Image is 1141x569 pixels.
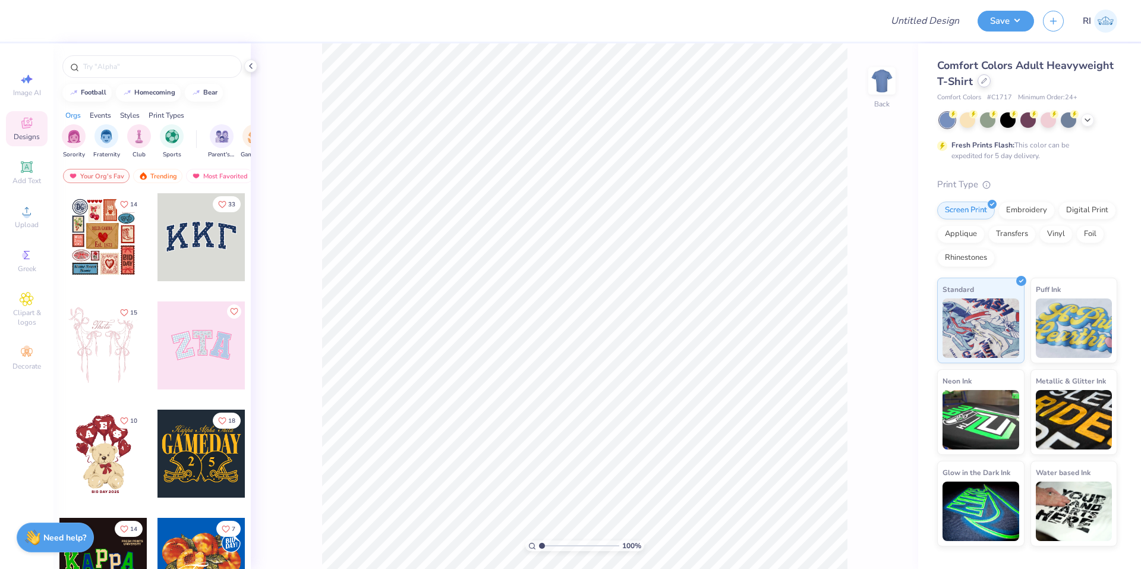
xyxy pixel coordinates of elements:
img: Sorority Image [67,130,81,143]
img: Sports Image [165,130,179,143]
div: Embroidery [998,202,1055,219]
div: filter for Club [127,124,151,159]
img: most_fav.gif [191,172,201,180]
img: trend_line.gif [122,89,132,96]
button: Like [115,304,143,320]
button: filter button [241,124,268,159]
button: Like [227,304,241,319]
button: Like [213,196,241,212]
div: Back [874,99,890,109]
div: This color can be expedited for 5 day delivery. [951,140,1098,161]
span: Minimum Order: 24 + [1018,93,1077,103]
div: Styles [120,110,140,121]
img: trending.gif [138,172,148,180]
span: Sorority [63,150,85,159]
span: Glow in the Dark Ink [943,466,1010,479]
img: Club Image [133,130,146,143]
img: Game Day Image [248,130,261,143]
span: Comfort Colors Adult Heavyweight T-Shirt [937,58,1114,89]
span: Game Day [241,150,268,159]
div: bear [203,89,218,96]
span: Comfort Colors [937,93,981,103]
span: 18 [228,418,235,424]
img: trend_line.gif [69,89,78,96]
span: 14 [130,202,137,208]
div: Foil [1076,225,1104,243]
button: Like [216,521,241,537]
button: football [62,84,112,102]
span: Decorate [12,361,41,371]
span: Greek [18,264,36,274]
img: most_fav.gif [68,172,78,180]
div: filter for Sorority [62,124,86,159]
img: Back [870,69,894,93]
span: Image AI [13,88,41,98]
span: 15 [130,310,137,316]
button: filter button [62,124,86,159]
span: Sports [163,150,181,159]
span: Fraternity [93,150,120,159]
span: Designs [14,132,40,142]
img: Parent's Weekend Image [215,130,229,143]
span: 14 [130,526,137,532]
div: Trending [133,169,182,183]
span: 100 % [622,540,641,551]
div: filter for Parent's Weekend [208,124,235,159]
span: RI [1083,14,1091,28]
div: filter for Fraternity [93,124,120,159]
button: Save [978,11,1034,32]
img: Renz Ian Igcasenza [1094,10,1117,33]
div: Print Types [149,110,184,121]
span: 7 [232,526,235,532]
input: Try "Alpha" [82,61,234,73]
span: Metallic & Glitter Ink [1036,375,1106,387]
div: football [81,89,106,96]
span: Neon Ink [943,375,972,387]
a: RI [1083,10,1117,33]
button: filter button [93,124,120,159]
div: homecoming [134,89,175,96]
button: Like [115,521,143,537]
button: filter button [127,124,151,159]
div: filter for Sports [160,124,184,159]
span: Parent's Weekend [208,150,235,159]
button: Like [115,413,143,429]
span: 33 [228,202,235,208]
span: Clipart & logos [6,308,48,327]
button: Like [115,196,143,212]
img: Neon Ink [943,390,1019,449]
button: filter button [208,124,235,159]
span: Standard [943,283,974,295]
img: Water based Ink [1036,482,1112,541]
div: Vinyl [1039,225,1073,243]
button: bear [185,84,223,102]
div: Screen Print [937,202,995,219]
div: filter for Game Day [241,124,268,159]
strong: Need help? [43,532,86,543]
span: # C1717 [987,93,1012,103]
div: Print Type [937,178,1117,191]
img: Puff Ink [1036,298,1112,358]
button: homecoming [116,84,181,102]
div: Events [90,110,111,121]
div: Rhinestones [937,249,995,267]
span: Add Text [12,176,41,186]
div: Orgs [65,110,81,121]
div: Applique [937,225,985,243]
img: Glow in the Dark Ink [943,482,1019,541]
input: Untitled Design [881,9,969,33]
div: Your Org's Fav [63,169,130,183]
div: Most Favorited [186,169,253,183]
div: Transfers [988,225,1036,243]
button: filter button [160,124,184,159]
img: trend_line.gif [191,89,201,96]
span: 10 [130,418,137,424]
img: Fraternity Image [100,130,113,143]
span: Puff Ink [1036,283,1061,295]
span: Club [133,150,146,159]
span: Upload [15,220,39,230]
div: Digital Print [1058,202,1116,219]
button: Like [213,413,241,429]
img: Metallic & Glitter Ink [1036,390,1112,449]
img: Standard [943,298,1019,358]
